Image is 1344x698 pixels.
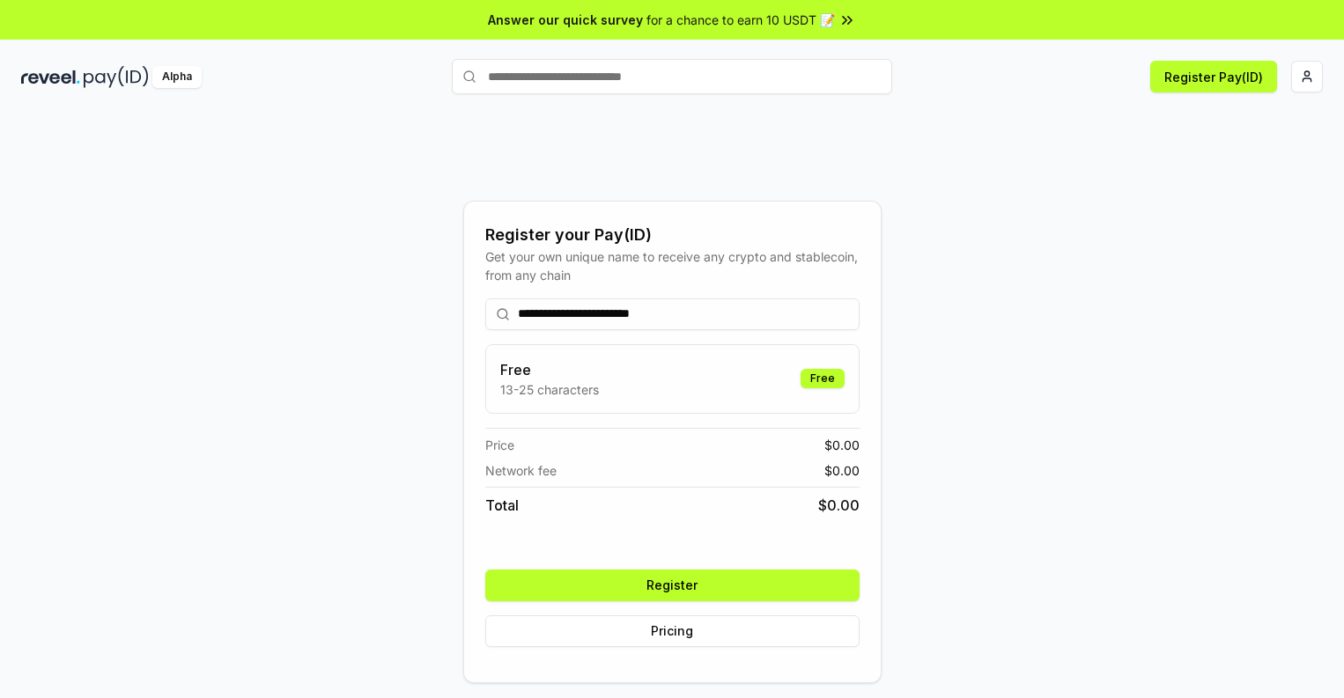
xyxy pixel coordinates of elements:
[21,66,80,88] img: reveel_dark
[500,380,599,399] p: 13-25 characters
[152,66,202,88] div: Alpha
[488,11,643,29] span: Answer our quick survey
[646,11,835,29] span: for a chance to earn 10 USDT 📝
[485,223,860,247] div: Register your Pay(ID)
[485,495,519,516] span: Total
[500,359,599,380] h3: Free
[824,436,860,454] span: $ 0.00
[485,569,860,601] button: Register
[485,615,860,647] button: Pricing
[801,369,845,388] div: Free
[485,247,860,284] div: Get your own unique name to receive any crypto and stablecoin, from any chain
[485,461,557,480] span: Network fee
[84,66,149,88] img: pay_id
[485,436,514,454] span: Price
[818,495,860,516] span: $ 0.00
[1150,61,1277,92] button: Register Pay(ID)
[824,461,860,480] span: $ 0.00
